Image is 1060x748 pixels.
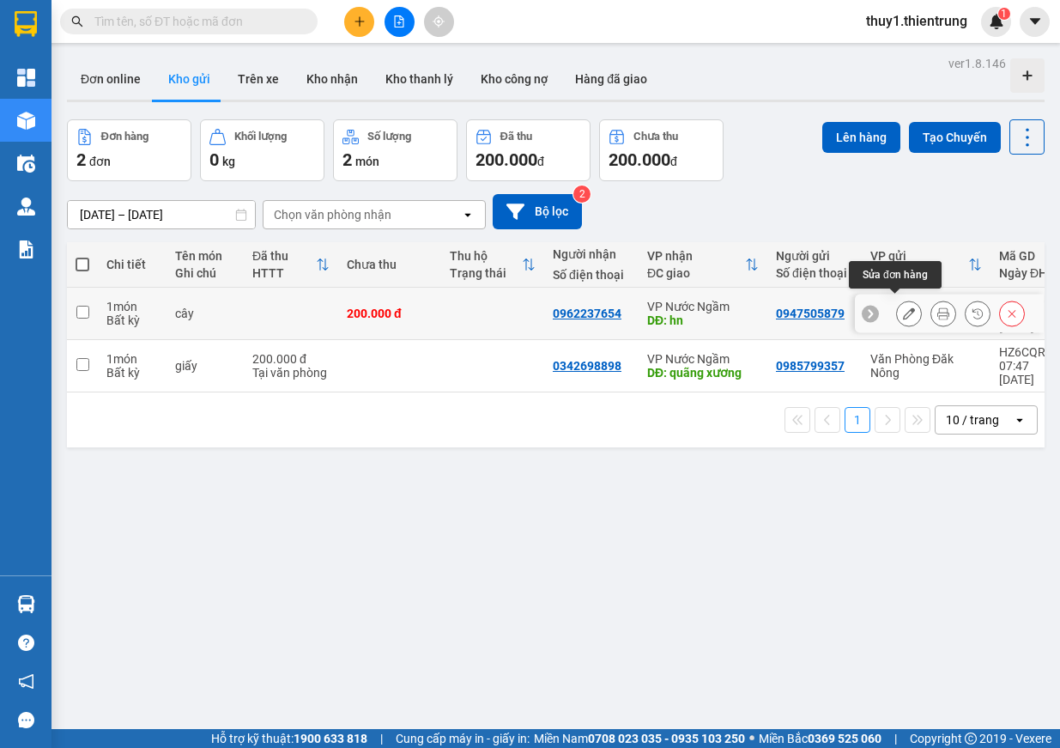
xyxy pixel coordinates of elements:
span: Miền Bắc [759,729,881,748]
span: Cung cấp máy in - giấy in: [396,729,530,748]
button: Đơn online [67,58,154,100]
img: logo.jpg [9,26,60,112]
button: Lên hàng [822,122,900,153]
span: search [71,15,83,27]
div: Bất kỳ [106,313,158,327]
svg: open [461,208,475,222]
div: Sửa đơn hàng [849,261,942,289]
div: Chọn văn phòng nhận [274,206,391,223]
div: ĐC giao [647,266,745,280]
input: Tìm tên, số ĐT hoặc mã đơn [94,12,297,31]
div: 0962237654 [553,307,621,320]
span: file-add [393,15,405,27]
img: warehouse-icon [17,198,35,216]
h1: Giao dọc đường [90,123,317,241]
span: ⚪️ [749,735,754,742]
div: 0947505879 [776,307,845,320]
div: Số điện thoại [776,266,853,280]
div: Người gửi [776,249,853,263]
input: Select a date range. [68,201,255,228]
span: 200.000 [609,149,670,170]
span: 2 [342,149,352,170]
div: Văn Phòng Đăk Nông [870,352,982,380]
div: VP nhận [647,249,745,263]
span: copyright [965,733,977,745]
button: 1 [845,407,870,433]
div: VP Nước Ngầm [647,300,759,313]
button: Số lượng2món [333,119,457,181]
img: warehouse-icon [17,155,35,173]
div: 200.000 đ [347,307,433,320]
button: Kho thanh lý [372,58,467,100]
button: Khối lượng0kg [200,119,324,181]
span: aim [433,15,445,27]
span: Hỗ trợ kỹ thuật: [211,729,367,748]
sup: 1 [998,8,1010,20]
b: [DOMAIN_NAME] [227,14,415,42]
div: ver 1.8.146 [948,54,1006,73]
button: Đã thu200.000đ [466,119,591,181]
div: DĐ: quãng xương [647,366,759,380]
div: Số điện thoại [553,268,630,282]
div: Khối lượng [234,131,287,143]
span: kg [222,155,235,168]
sup: 2 [573,185,591,203]
span: message [18,712,34,728]
img: icon-new-feature [989,14,1004,29]
button: caret-down [1020,7,1050,37]
img: dashboard-icon [17,69,35,87]
span: 200.000 [475,149,537,170]
span: 2 [76,149,86,170]
span: question-circle [18,635,34,651]
span: đ [537,155,544,168]
div: Chưa thu [633,131,678,143]
span: 0 [209,149,219,170]
span: 1 [1001,8,1007,20]
div: Sửa đơn hàng [896,301,922,326]
button: Trên xe [224,58,293,100]
span: | [380,729,383,748]
div: Tại văn phòng [252,366,330,380]
strong: 0708 023 035 - 0935 103 250 [588,732,745,745]
div: 1 món [106,300,158,313]
div: 200.000 đ [252,352,330,366]
div: Người nhận [553,247,630,261]
span: plus [354,15,366,27]
th: Toggle SortBy [639,242,767,288]
div: 1 món [106,352,158,366]
button: Tạo Chuyến [909,122,1001,153]
span: notification [18,673,34,690]
span: caret-down [1027,14,1043,29]
img: solution-icon [17,240,35,258]
b: Nhà xe Thiên Trung [69,14,154,118]
div: Đã thu [500,131,532,143]
div: cây [175,307,235,320]
div: Mã GD [999,249,1047,263]
th: Toggle SortBy [862,242,990,288]
div: 0342698898 [553,359,621,373]
span: món [355,155,379,168]
button: Bộ lọc [493,194,582,229]
span: Miền Nam [534,729,745,748]
div: Trạng thái [450,266,522,280]
div: Tạo kho hàng mới [1010,58,1045,93]
th: Toggle SortBy [441,242,544,288]
h2: GG9DS8LA [9,123,138,151]
div: Chi tiết [106,258,158,271]
img: warehouse-icon [17,595,35,613]
div: giấy [175,359,235,373]
th: Toggle SortBy [244,242,338,288]
img: logo-vxr [15,11,37,37]
div: Ghi chú [175,266,235,280]
div: VP gửi [870,249,968,263]
div: 0985799357 [776,359,845,373]
div: Thu hộ [450,249,522,263]
div: Tên món [175,249,235,263]
span: đơn [89,155,111,168]
img: warehouse-icon [17,112,35,130]
div: Ngày ĐH [999,266,1047,280]
div: Bất kỳ [106,366,158,380]
button: Kho nhận [293,58,372,100]
div: Đã thu [252,249,316,263]
div: HTTT [252,266,316,280]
